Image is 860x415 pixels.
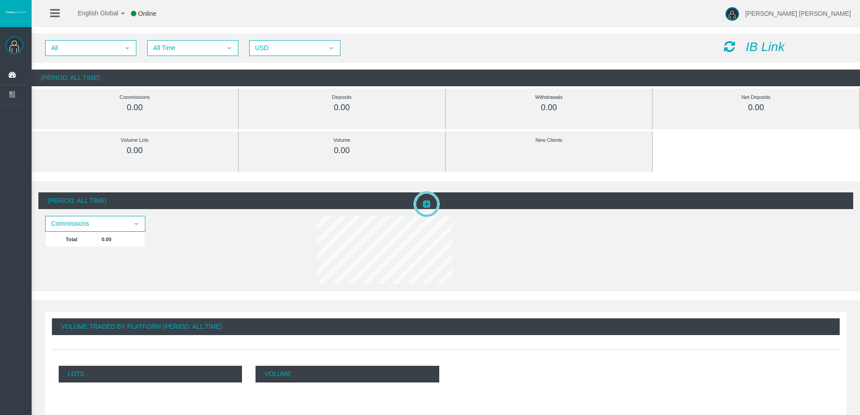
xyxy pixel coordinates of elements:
[259,103,425,113] div: 0.00
[5,10,27,14] img: logo.svg
[46,41,119,55] span: All
[148,41,221,55] span: All Time
[52,92,218,103] div: Commissions
[138,10,156,17] span: Online
[250,41,323,55] span: USD
[133,220,140,228] span: select
[466,135,632,145] div: New Clients
[52,318,840,335] div: Volume Traded By Platform (Period: All Time)
[46,232,98,247] td: Total
[673,103,839,113] div: 0.00
[52,145,218,156] div: 0.00
[59,366,242,382] p: Lots
[673,92,839,103] div: Net Deposits
[746,40,785,54] i: IB Link
[466,103,632,113] div: 0.00
[46,217,128,231] span: Commissions
[256,366,439,382] p: Volume
[745,10,851,17] span: [PERSON_NAME] [PERSON_NAME]
[724,40,735,53] i: Reload Dashboard
[259,92,425,103] div: Deposits
[328,45,335,52] span: select
[259,145,425,156] div: 0.00
[38,192,853,209] div: (Period: All Time)
[52,103,218,113] div: 0.00
[725,7,739,21] img: user-image
[52,135,218,145] div: Volume Lots
[259,135,425,145] div: Volume
[66,9,118,17] span: English Global
[466,92,632,103] div: Withdrawals
[32,70,860,86] div: (Period: All Time)
[98,232,145,247] td: 0.00
[124,45,131,52] span: select
[226,45,233,52] span: select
